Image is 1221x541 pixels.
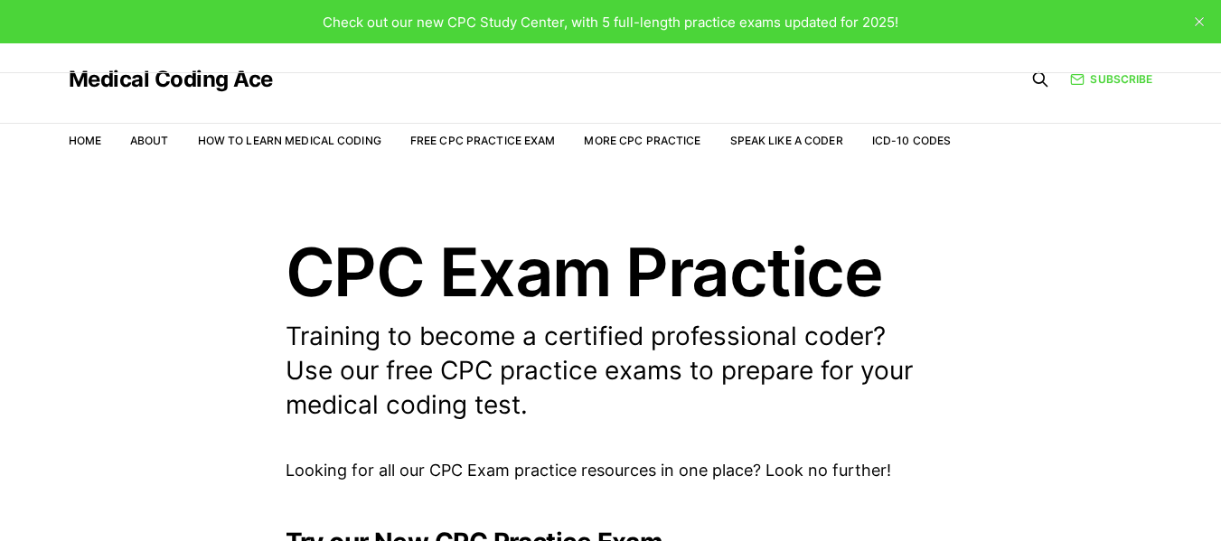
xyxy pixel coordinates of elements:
[286,320,936,422] p: Training to become a certified professional coder? Use our free CPC practice exams to prepare for...
[286,458,936,484] p: Looking for all our CPC Exam practice resources in one place? Look no further!
[323,14,898,31] span: Check out our new CPC Study Center, with 5 full-length practice exams updated for 2025!
[410,134,556,147] a: Free CPC Practice Exam
[69,69,273,90] a: Medical Coding Ace
[130,134,169,147] a: About
[872,134,951,147] a: ICD-10 Codes
[1070,70,1152,88] a: Subscribe
[286,238,936,305] h1: CPC Exam Practice
[584,134,700,147] a: More CPC Practice
[730,134,843,147] a: Speak Like a Coder
[69,134,101,147] a: Home
[198,134,381,147] a: How to Learn Medical Coding
[1185,7,1214,36] button: close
